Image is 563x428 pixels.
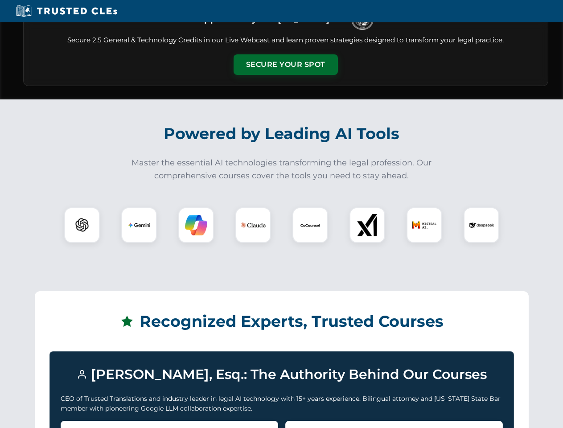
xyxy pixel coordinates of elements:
[13,4,120,18] img: Trusted CLEs
[126,156,438,182] p: Master the essential AI technologies transforming the legal profession. Our comprehensive courses...
[121,207,157,243] div: Gemini
[412,213,437,238] img: Mistral AI Logo
[185,214,207,236] img: Copilot Logo
[235,207,271,243] div: Claude
[464,207,499,243] div: DeepSeek
[234,54,338,75] button: Secure Your Spot
[64,207,100,243] div: ChatGPT
[356,214,378,236] img: xAI Logo
[178,207,214,243] div: Copilot
[49,306,514,337] h2: Recognized Experts, Trusted Courses
[35,118,529,149] h2: Powered by Leading AI Tools
[34,35,537,45] p: Secure 2.5 General & Technology Credits in our Live Webcast and learn proven strategies designed ...
[349,207,385,243] div: xAI
[407,207,442,243] div: Mistral AI
[241,213,266,238] img: Claude Logo
[128,214,150,236] img: Gemini Logo
[61,362,503,387] h3: [PERSON_NAME], Esq.: The Authority Behind Our Courses
[61,394,503,414] p: CEO of Trusted Translations and industry leader in legal AI technology with 15+ years experience....
[292,207,328,243] div: CoCounsel
[299,214,321,236] img: CoCounsel Logo
[469,213,494,238] img: DeepSeek Logo
[69,212,95,238] img: ChatGPT Logo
